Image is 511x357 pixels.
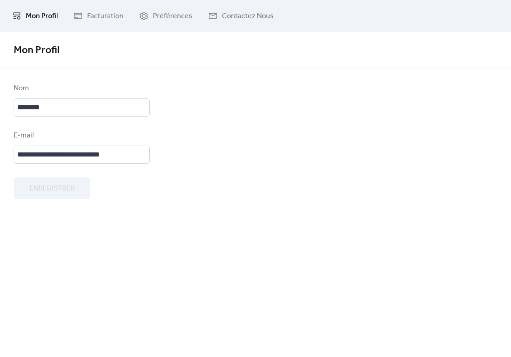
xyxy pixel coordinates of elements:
[14,83,148,94] div: Nom
[222,11,274,22] span: Contactez Nous
[201,4,280,28] a: Contactez Nous
[14,40,59,60] span: Mon Profil
[67,4,130,28] a: Facturation
[26,11,58,22] span: Mon Profil
[5,4,64,28] a: Mon Profil
[87,11,123,22] span: Facturation
[14,130,148,141] div: E-mail
[133,4,199,28] a: Préférences
[153,11,192,22] span: Préférences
